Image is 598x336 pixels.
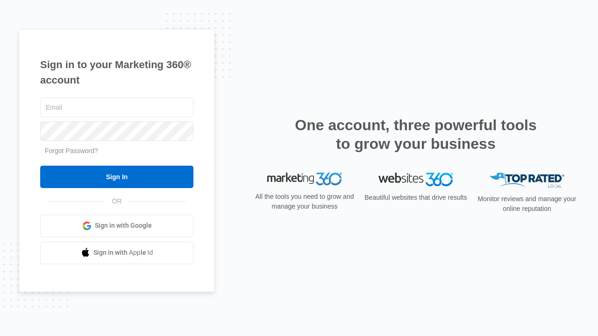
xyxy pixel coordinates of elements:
[40,98,193,117] input: Email
[490,173,564,188] img: Top Rated Local
[252,192,357,211] p: All the tools you need to grow and manage your business
[95,221,152,231] span: Sign in with Google
[475,194,579,214] p: Monitor reviews and manage your online reputation
[378,173,453,186] img: Websites 360
[267,173,342,186] img: Marketing 360
[363,193,468,203] p: Beautiful websites that drive results
[93,248,153,258] span: Sign in with Apple Id
[40,215,193,237] a: Sign in with Google
[40,242,193,264] a: Sign in with Apple Id
[40,57,193,88] h1: Sign in to your Marketing 360® account
[292,116,540,153] h2: One account, three powerful tools to grow your business
[40,166,193,188] input: Sign In
[106,196,128,206] span: OR
[45,147,98,154] a: Forgot Password?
